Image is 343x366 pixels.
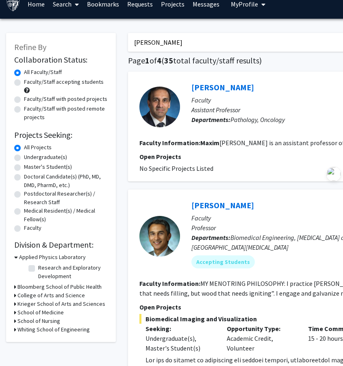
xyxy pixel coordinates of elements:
[227,324,296,333] p: Opportunity Type:
[14,240,108,250] h2: Division & Department:
[24,95,107,103] label: Faculty/Staff with posted projects
[191,200,254,210] a: [PERSON_NAME]
[230,115,285,124] span: Pathology, Oncology
[164,55,173,65] span: 35
[24,153,67,161] label: Undergraduate(s)
[24,190,108,207] label: Postdoctoral Researcher(s) / Research Staff
[24,68,62,76] label: All Faculty/Staff
[191,233,230,242] b: Departments:
[24,143,52,152] label: All Projects
[24,105,108,122] label: Faculty/Staff with posted remote projects
[17,283,102,291] h3: Bloomberg School of Public Health
[139,279,200,288] b: Faculty Information:
[191,115,230,124] b: Departments:
[145,55,150,65] span: 1
[145,333,215,353] div: Undergraduate(s), Master's Student(s)
[14,42,46,52] span: Refine By
[191,255,255,268] mat-chip: Accepting Students
[19,253,86,261] h3: Applied Physics Laboratory
[24,78,104,86] label: Faculty/Staff accepting students
[17,325,90,334] h3: Whiting School of Engineering
[139,164,213,172] span: No Specific Projects Listed
[17,291,85,300] h3: College of Arts and Science
[14,55,108,65] h2: Collaboration Status:
[17,317,60,325] h3: School of Nursing
[24,172,108,190] label: Doctoral Candidate(s) (PhD, MD, DMD, PharmD, etc.)
[24,224,41,232] label: Faculty
[24,163,72,171] label: Master's Student(s)
[139,139,200,147] b: Faculty Information:
[191,82,254,92] a: [PERSON_NAME]
[6,329,35,360] iframe: Chat
[17,300,105,308] h3: Krieger School of Arts and Sciences
[145,324,215,333] p: Seeking:
[38,264,106,281] label: Research and Exploratory Development
[17,308,64,317] h3: School of Medicine
[14,130,108,140] h2: Projects Seeking:
[221,324,302,353] div: Academic Credit, Volunteer
[157,55,161,65] span: 4
[200,139,219,147] b: Maxim
[24,207,108,224] label: Medical Resident(s) / Medical Fellow(s)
